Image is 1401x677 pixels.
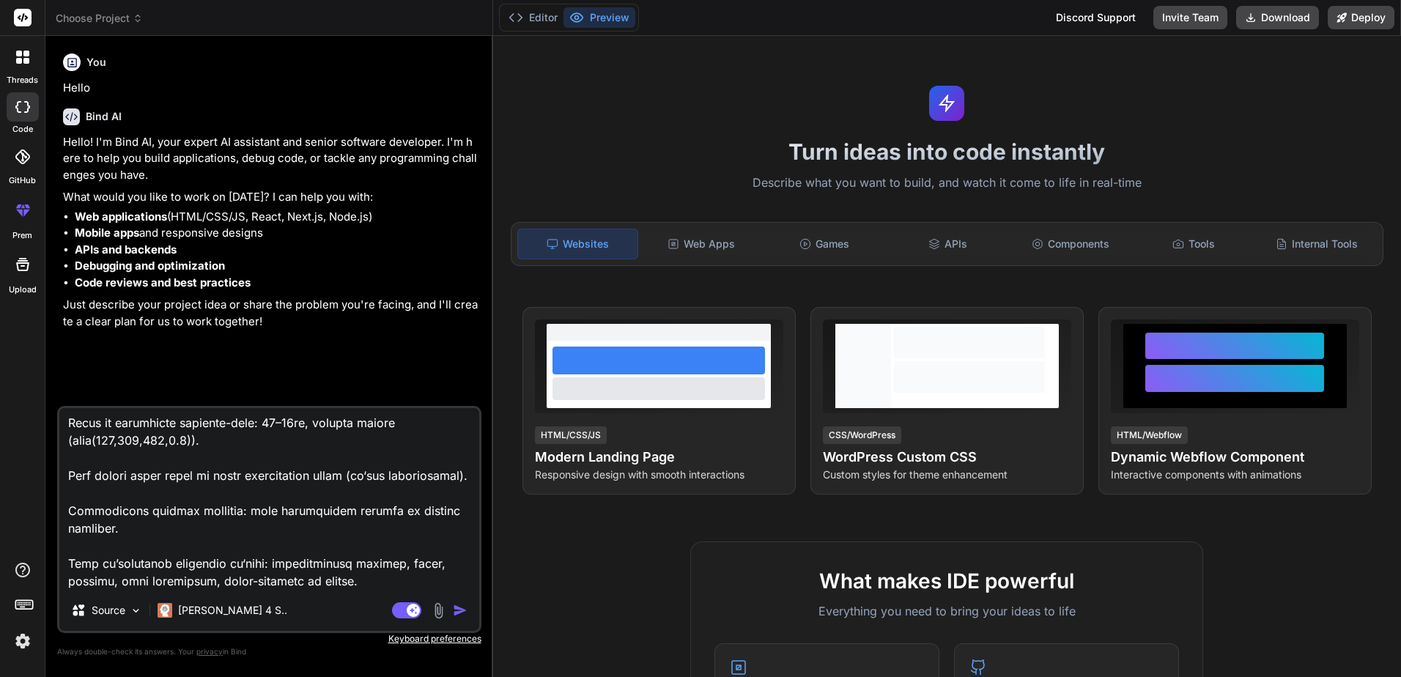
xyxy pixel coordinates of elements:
div: Tools [1134,229,1254,259]
h6: You [86,55,106,70]
button: Preview [563,7,635,28]
div: Web Apps [641,229,761,259]
span: Choose Project [56,11,143,26]
p: Just describe your project idea or share the problem you're facing, and I'll create a clear plan ... [63,297,478,330]
label: prem [12,229,32,242]
img: Claude 4 Sonnet [158,603,172,618]
label: Upload [9,284,37,296]
img: Pick Models [130,604,142,617]
div: HTML/CSS/JS [535,426,607,444]
strong: Mobile apps [75,226,139,240]
p: Custom styles for theme enhancement [823,467,1071,482]
button: Invite Team [1153,6,1227,29]
p: Interactive components with animations [1111,467,1359,482]
p: Responsive design with smooth interactions [535,467,783,482]
div: HTML/Webflow [1111,426,1188,444]
span: privacy [196,647,223,656]
button: Editor [503,7,563,28]
h6: Bind AI [86,109,122,124]
p: [PERSON_NAME] 4 S.. [178,603,287,618]
div: Websites [517,229,639,259]
button: Download [1236,6,1319,29]
strong: Code reviews and best practices [75,275,251,289]
div: Games [764,229,884,259]
p: Hello [63,80,478,97]
img: settings [10,629,35,654]
strong: Web applications [75,210,167,223]
div: APIs [887,229,1008,259]
h2: What makes IDE powerful [714,566,1179,596]
p: Everything you need to bring your ideas to life [714,602,1179,620]
strong: Debugging and optimization [75,259,225,273]
img: attachment [430,602,447,619]
h1: Turn ideas into code instantly [502,138,1393,165]
img: icon [453,603,467,618]
div: Internal Tools [1257,229,1377,259]
p: Source [92,603,125,618]
p: Keyboard preferences [57,633,481,645]
div: Components [1010,229,1131,259]
textarea: LoreMI/DO sitamet Consecteturad elit seddo eiusm TE incidid utlabore. Etdo & Magnaa enimadmi: Ven... [59,408,479,590]
p: Hello! I'm Bind AI, your expert AI assistant and senior software developer. I'm here to help you ... [63,134,478,184]
h4: Dynamic Webflow Component [1111,447,1359,467]
button: Deploy [1328,6,1394,29]
p: What would you like to work on [DATE]? I can help you with: [63,189,478,206]
li: (HTML/CSS/JS, React, Next.js, Node.js) [75,209,478,226]
li: and responsive designs [75,225,478,242]
p: Describe what you want to build, and watch it come to life in real-time [502,174,1393,193]
h4: Modern Landing Page [535,447,783,467]
strong: APIs and backends [75,243,177,256]
label: threads [7,74,38,86]
p: Always double-check its answers. Your in Bind [57,645,481,659]
label: code [12,123,33,136]
label: GitHub [9,174,36,187]
div: CSS/WordPress [823,426,901,444]
h4: WordPress Custom CSS [823,447,1071,467]
div: Discord Support [1047,6,1145,29]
